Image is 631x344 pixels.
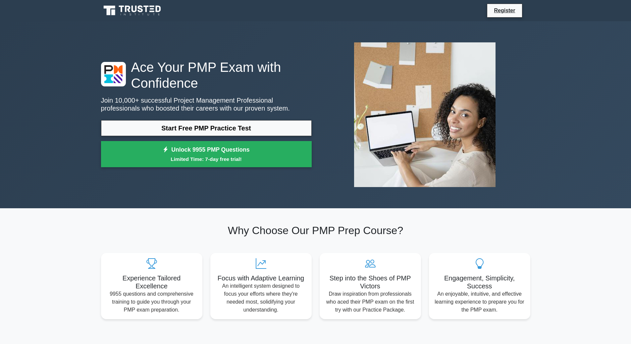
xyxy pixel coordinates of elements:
p: Draw inspiration from professionals who aced their PMP exam on the first try with our Practice Pa... [325,290,416,314]
h5: Step into the Shoes of PMP Victors [325,274,416,290]
h5: Focus with Adaptive Learning [216,274,306,282]
p: An intelligent system designed to focus your efforts where they're needed most, solidifying your ... [216,282,306,314]
p: Join 10,000+ successful Project Management Professional professionals who boosted their careers w... [101,96,312,112]
p: An enjoyable, intuitive, and effective learning experience to prepare you for the PMP exam. [434,290,525,314]
h5: Engagement, Simplicity, Success [434,274,525,290]
small: Limited Time: 7-day free trial! [109,155,303,163]
a: Unlock 9955 PMP QuestionsLimited Time: 7-day free trial! [101,141,312,168]
a: Start Free PMP Practice Test [101,120,312,136]
h2: Why Choose Our PMP Prep Course? [101,224,530,237]
p: 9955 questions and comprehensive training to guide you through your PMP exam preparation. [106,290,197,314]
a: Register [490,6,519,15]
h5: Experience Tailored Excellence [106,274,197,290]
h1: Ace Your PMP Exam with Confidence [101,59,312,91]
